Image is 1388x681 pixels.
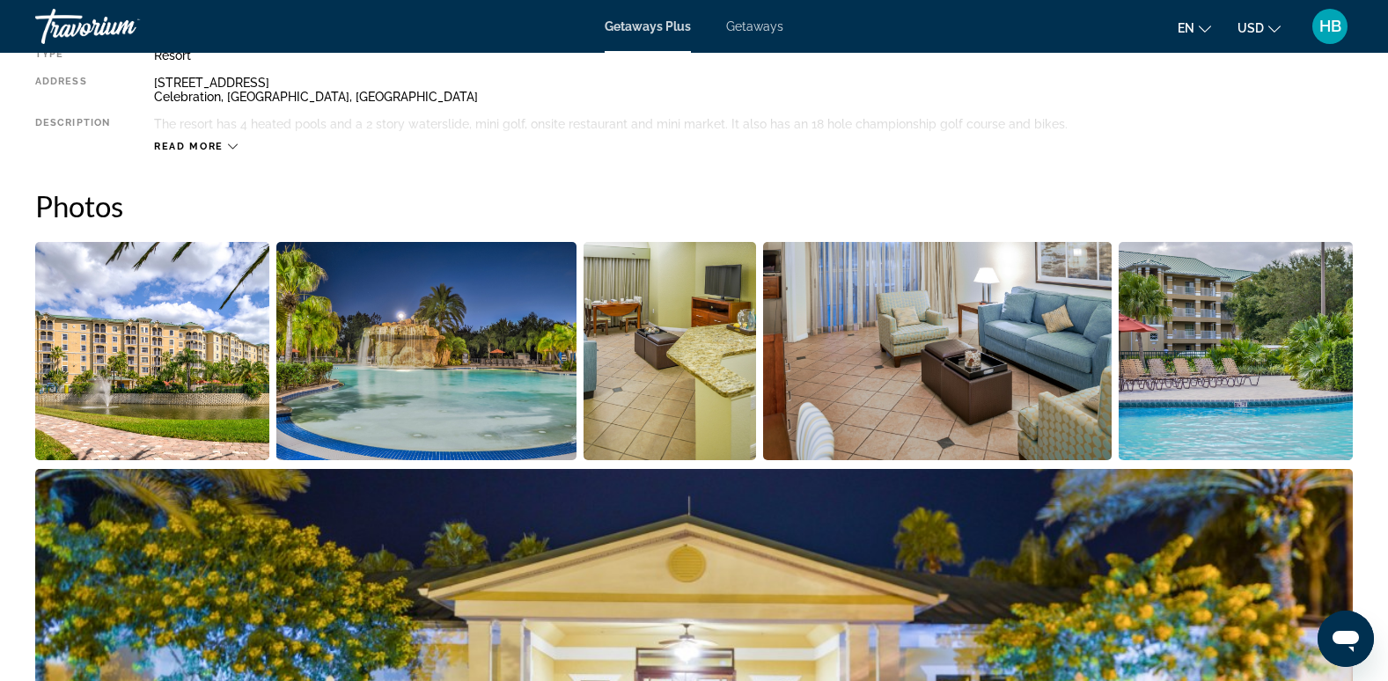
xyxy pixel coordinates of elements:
h2: Photos [35,188,1353,223]
a: Travorium [35,4,211,49]
div: Type [35,48,110,62]
button: Change language [1178,15,1211,40]
div: Description [35,117,110,131]
div: Address [35,76,110,104]
div: [STREET_ADDRESS] Celebration, [GEOGRAPHIC_DATA], [GEOGRAPHIC_DATA] [154,76,1353,104]
span: USD [1237,21,1264,35]
button: Open full-screen image slider [276,241,576,461]
button: Change currency [1237,15,1281,40]
div: Resort [154,48,1353,62]
button: Open full-screen image slider [1119,241,1353,461]
iframe: Button to launch messaging window [1318,611,1374,667]
a: Getaways [726,19,783,33]
span: Read more [154,141,224,152]
span: HB [1319,18,1341,35]
button: Read more [154,140,238,153]
span: en [1178,21,1194,35]
a: Getaways Plus [605,19,691,33]
button: User Menu [1307,8,1353,45]
button: Open full-screen image slider [763,241,1112,461]
button: Open full-screen image slider [584,241,756,461]
button: Open full-screen image slider [35,241,269,461]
